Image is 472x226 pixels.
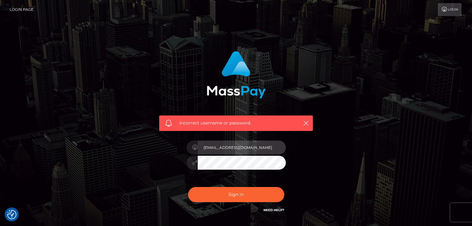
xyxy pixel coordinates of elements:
input: Username... [198,141,286,154]
span: Incorrect username or password. [179,120,293,126]
img: MassPay Login [207,51,266,98]
a: Login Page [10,3,34,16]
a: Need Help? [263,208,284,212]
img: Revisit consent button [7,210,16,219]
button: Consent Preferences [7,210,16,219]
button: Sign in [188,187,284,202]
a: Login [438,3,461,16]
